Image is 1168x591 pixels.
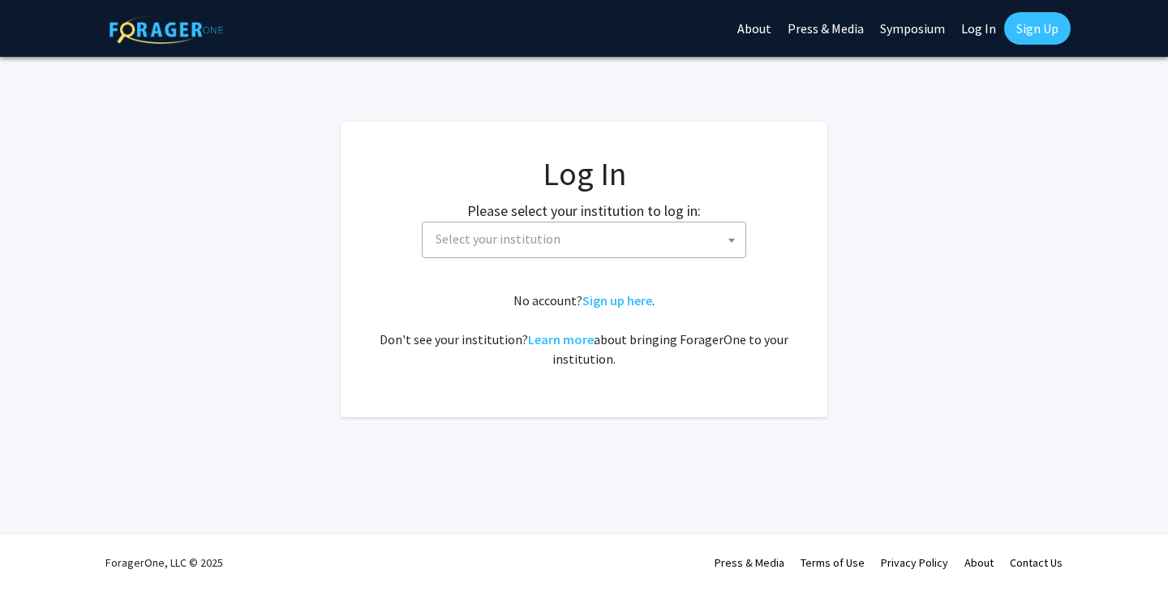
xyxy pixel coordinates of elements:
a: Privacy Policy [881,555,948,570]
a: Sign up here [582,292,652,308]
a: Terms of Use [801,555,865,570]
h1: Log In [373,154,795,193]
a: About [964,555,994,570]
span: Select your institution [436,231,560,247]
a: Learn more about bringing ForagerOne to your institution [528,331,594,347]
img: ForagerOne Logo [109,15,223,44]
div: No account? . Don't see your institution? about bringing ForagerOne to your institution. [373,291,795,369]
span: Select your institution [429,222,745,256]
div: ForagerOne, LLC © 2025 [105,534,223,591]
a: Sign Up [1004,12,1071,45]
a: Contact Us [1010,555,1063,570]
span: Select your institution [422,222,746,258]
a: Press & Media [715,555,784,570]
label: Please select your institution to log in: [467,200,701,222]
